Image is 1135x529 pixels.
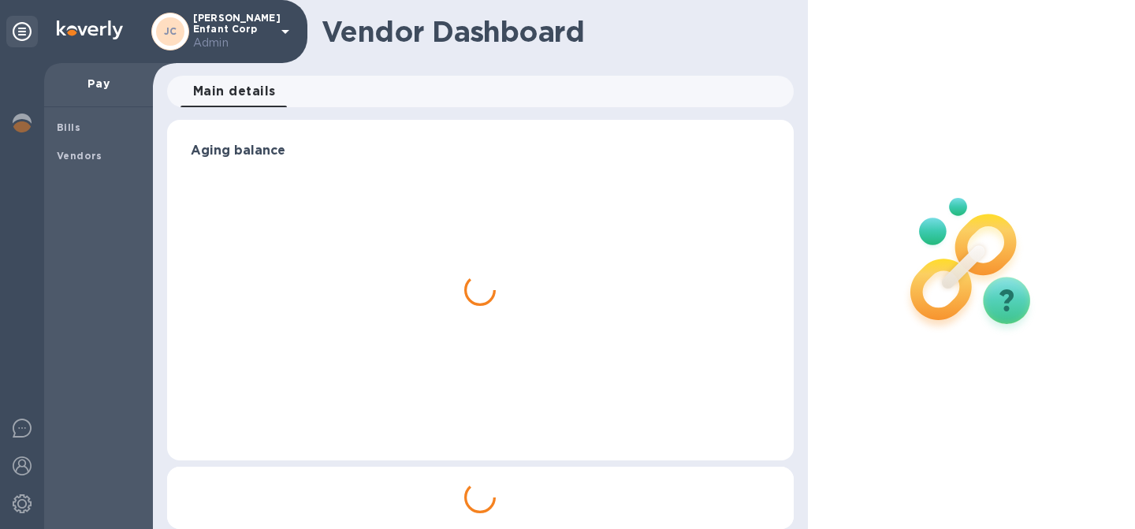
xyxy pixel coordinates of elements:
b: Vendors [57,150,102,162]
img: Logo [57,20,123,39]
span: Main details [193,80,276,102]
p: Admin [193,35,272,51]
b: Bills [57,121,80,133]
div: Unpin categories [6,16,38,47]
p: [PERSON_NAME] Enfant Corp [193,13,272,51]
h3: Aging balance [191,143,770,158]
b: JC [164,25,177,37]
h1: Vendor Dashboard [322,15,783,48]
p: Pay [57,76,140,91]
